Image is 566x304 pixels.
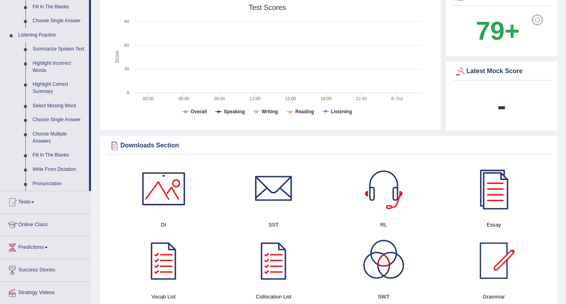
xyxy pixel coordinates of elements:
[249,96,261,101] text: 12:00
[29,77,89,99] a: Highlight Correct Summary
[285,96,296,101] text: 15:00
[0,191,91,211] a: Tests
[497,91,506,120] b: -
[29,148,89,163] a: Fill In The Blanks
[454,66,549,77] div: Latest Mock Score
[29,127,89,148] a: Choose Multiple Answers
[29,42,89,56] a: Summarize Spoken Text
[29,99,89,113] a: Select Missing Word
[29,56,89,77] a: Highlight Incorrect Words
[321,96,332,101] text: 18:00
[108,140,549,152] div: Downloads Section
[222,292,325,301] h4: Collocation List
[127,90,129,95] text: 0
[29,113,89,127] a: Choose Single Answer
[143,96,154,101] text: 03:00
[124,19,129,24] text: 90
[0,282,91,302] a: Strategy Videos
[0,214,91,234] a: Online Class
[29,177,89,191] a: Pronunciation
[476,16,520,45] b: 79+
[29,163,89,177] a: Write From Dictation
[224,109,245,114] tspan: Speaking
[391,96,403,101] tspan: 8. Oct
[178,96,189,101] text: 06:00
[29,14,89,28] a: Choose Single Answer
[112,221,214,229] h4: DI
[333,292,435,301] h4: SWT
[124,66,129,71] text: 30
[112,292,214,301] h4: Vocab List
[249,4,286,12] tspan: Test scores
[331,109,352,114] tspan: Listening
[15,28,89,43] a: Listening Practice
[356,96,367,101] text: 21:00
[124,43,129,48] text: 60
[222,221,325,229] h4: SST
[0,236,91,256] a: Predictions
[296,109,314,114] tspan: Reading
[261,109,278,114] tspan: Writing
[0,259,91,279] a: Success Stories
[191,109,207,114] tspan: Overall
[333,221,435,229] h4: RL
[443,292,545,301] h4: Grammar
[443,221,545,229] h4: Essay
[214,96,225,101] text: 09:00
[114,51,120,64] tspan: Score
